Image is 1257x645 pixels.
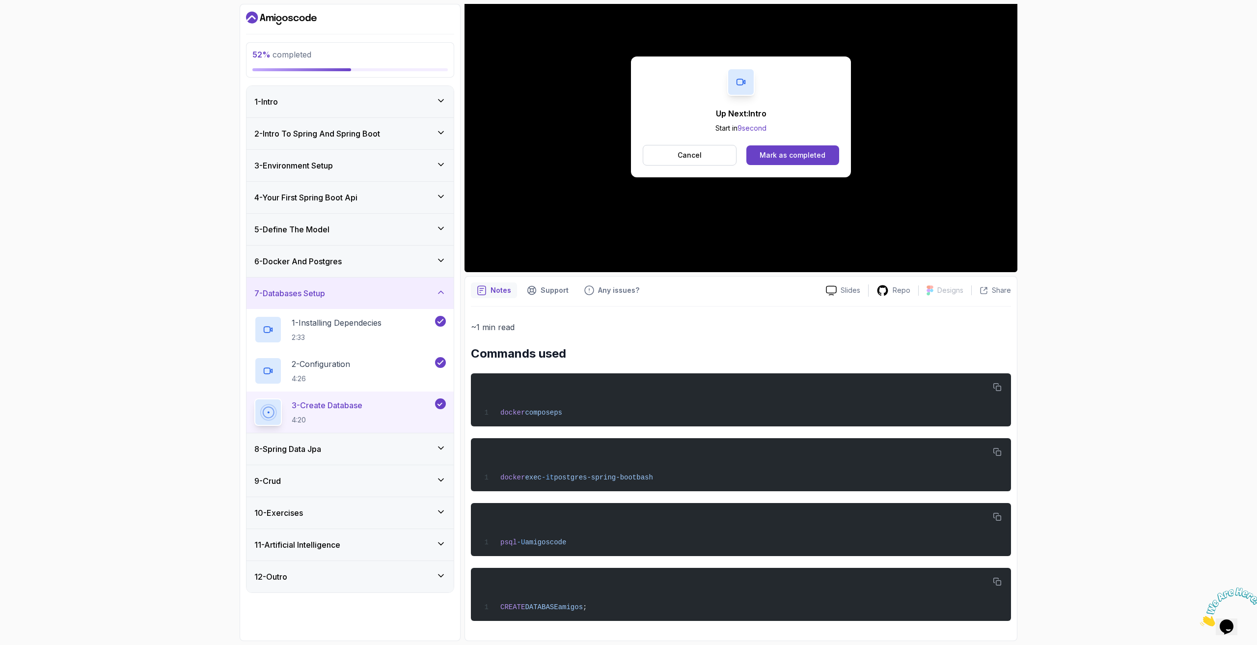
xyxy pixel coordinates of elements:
[246,10,317,26] a: Dashboard
[246,118,454,149] button: 2-Intro To Spring And Spring Boot
[760,150,825,160] div: Mark as completed
[643,145,737,166] button: Cancel
[471,282,517,298] button: notes button
[254,255,342,267] h3: 6 - Docker And Postgres
[525,474,542,481] span: exec
[583,603,587,611] span: ;
[542,474,554,481] span: -it
[254,128,380,140] h3: 2 - Intro To Spring And Spring Boot
[554,474,636,481] span: postgres-spring-boot
[893,285,910,295] p: Repo
[252,50,311,59] span: completed
[246,561,454,592] button: 12-Outro
[525,538,566,546] span: amigoscode
[254,357,446,385] button: 2-Configuration4:26
[598,285,639,295] p: Any issues?
[841,285,860,295] p: Slides
[292,399,362,411] p: 3 - Create Database
[818,285,868,296] a: Slides
[246,182,454,213] button: 4-Your First Spring Boot Api
[578,282,645,298] button: Feedback button
[491,285,511,295] p: Notes
[292,317,382,329] p: 1 - Installing Dependecies
[246,214,454,245] button: 5-Define The Model
[1196,584,1257,630] iframe: chat widget
[254,316,446,343] button: 1-Installing Dependecies2:33
[252,50,271,59] span: 52 %
[746,145,839,165] button: Mark as completed
[246,246,454,277] button: 6-Docker And Postgres
[254,160,333,171] h3: 3 - Environment Setup
[500,603,525,611] span: CREATE
[678,150,702,160] p: Cancel
[4,4,65,43] img: Chat attention grabber
[715,123,766,133] p: Start in
[554,409,562,417] span: ps
[738,124,766,132] span: 9 second
[254,224,329,235] h3: 5 - Define The Model
[500,474,525,481] span: docker
[636,474,653,481] span: bash
[246,433,454,465] button: 8-Spring Data Jpa
[254,96,278,108] h3: 1 - Intro
[558,603,583,611] span: amigos
[292,358,350,370] p: 2 - Configuration
[517,538,525,546] span: -U
[254,571,287,583] h3: 12 - Outro
[971,285,1011,295] button: Share
[246,497,454,529] button: 10-Exercises
[246,278,454,309] button: 7-Databases Setup
[471,320,1011,334] p: ~1 min read
[254,507,303,519] h3: 10 - Exercises
[525,409,554,417] span: compose
[992,285,1011,295] p: Share
[292,333,382,342] p: 2:33
[525,603,558,611] span: DATABASE
[254,192,357,203] h3: 4 - Your First Spring Boot Api
[254,287,325,299] h3: 7 - Databases Setup
[292,415,362,425] p: 4:20
[246,529,454,561] button: 11-Artificial Intelligence
[471,346,1011,362] h2: Commands used
[937,285,963,295] p: Designs
[541,285,569,295] p: Support
[246,86,454,117] button: 1-Intro
[292,374,350,384] p: 4:26
[254,398,446,426] button: 3-Create Database4:20
[246,150,454,181] button: 3-Environment Setup
[246,465,454,497] button: 9-Crud
[521,282,574,298] button: Support button
[500,409,525,417] span: docker
[254,443,321,455] h3: 8 - Spring Data Jpa
[715,108,766,119] p: Up Next: Intro
[869,284,918,297] a: Repo
[254,475,281,487] h3: 9 - Crud
[254,539,340,551] h3: 11 - Artificial Intelligence
[500,538,517,546] span: psql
